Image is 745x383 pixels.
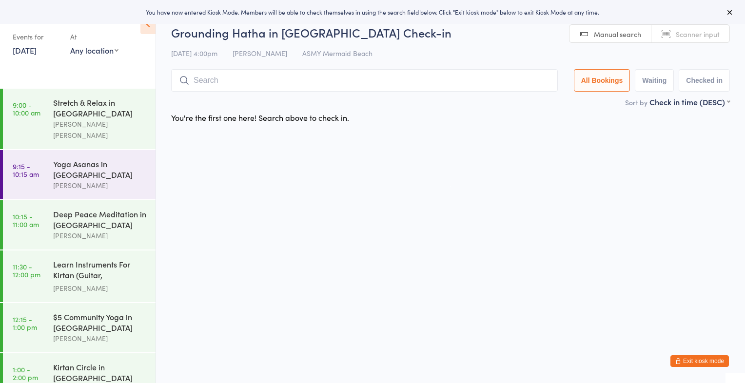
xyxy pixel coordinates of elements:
h2: Grounding Hatha in [GEOGRAPHIC_DATA] Check-in [171,24,730,40]
span: [DATE] 4:00pm [171,48,217,58]
div: Events for [13,29,60,45]
time: 10:15 - 11:00 am [13,212,39,228]
span: Manual search [594,29,641,39]
time: 9:15 - 10:15 am [13,162,39,178]
button: Waiting [635,69,674,92]
div: Learn Instruments For Kirtan (Guitar, Harmonium, U... [53,259,147,283]
div: [PERSON_NAME] [53,230,147,241]
time: 1:00 - 2:00 pm [13,365,38,381]
div: [PERSON_NAME] [53,180,147,191]
time: 11:30 - 12:00 pm [13,263,40,278]
a: 12:15 -1:00 pm$5 Community Yoga in [GEOGRAPHIC_DATA][PERSON_NAME] [3,303,156,352]
a: 9:00 -10:00 amStretch & Relax in [GEOGRAPHIC_DATA][PERSON_NAME] [PERSON_NAME] [3,89,156,149]
div: Any location [70,45,118,56]
time: 12:15 - 1:00 pm [13,315,37,331]
div: Yoga Asanas in [GEOGRAPHIC_DATA] [53,158,147,180]
div: Kirtan Circle in [GEOGRAPHIC_DATA] [53,362,147,383]
div: You're the first one here! Search above to check in. [171,112,349,123]
span: [PERSON_NAME] [233,48,287,58]
div: [PERSON_NAME] [PERSON_NAME] [53,118,147,141]
input: Search [171,69,558,92]
a: 11:30 -12:00 pmLearn Instruments For Kirtan (Guitar, Harmonium, U...[PERSON_NAME] [3,250,156,302]
div: At [70,29,118,45]
a: [DATE] [13,45,37,56]
span: Scanner input [676,29,720,39]
div: Stretch & Relax in [GEOGRAPHIC_DATA] [53,97,147,118]
div: [PERSON_NAME] [53,333,147,344]
label: Sort by [625,97,647,107]
time: 9:00 - 10:00 am [13,101,40,116]
div: You have now entered Kiosk Mode. Members will be able to check themselves in using the search fie... [16,8,729,16]
span: ASMY Mermaid Beach [302,48,372,58]
div: [PERSON_NAME] [53,283,147,294]
a: 9:15 -10:15 amYoga Asanas in [GEOGRAPHIC_DATA][PERSON_NAME] [3,150,156,199]
div: Deep Peace Meditation in [GEOGRAPHIC_DATA] [53,209,147,230]
div: Check in time (DESC) [649,96,730,107]
button: All Bookings [574,69,630,92]
button: Exit kiosk mode [670,355,729,367]
button: Checked in [679,69,730,92]
a: 10:15 -11:00 amDeep Peace Meditation in [GEOGRAPHIC_DATA][PERSON_NAME] [3,200,156,249]
div: $5 Community Yoga in [GEOGRAPHIC_DATA] [53,311,147,333]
